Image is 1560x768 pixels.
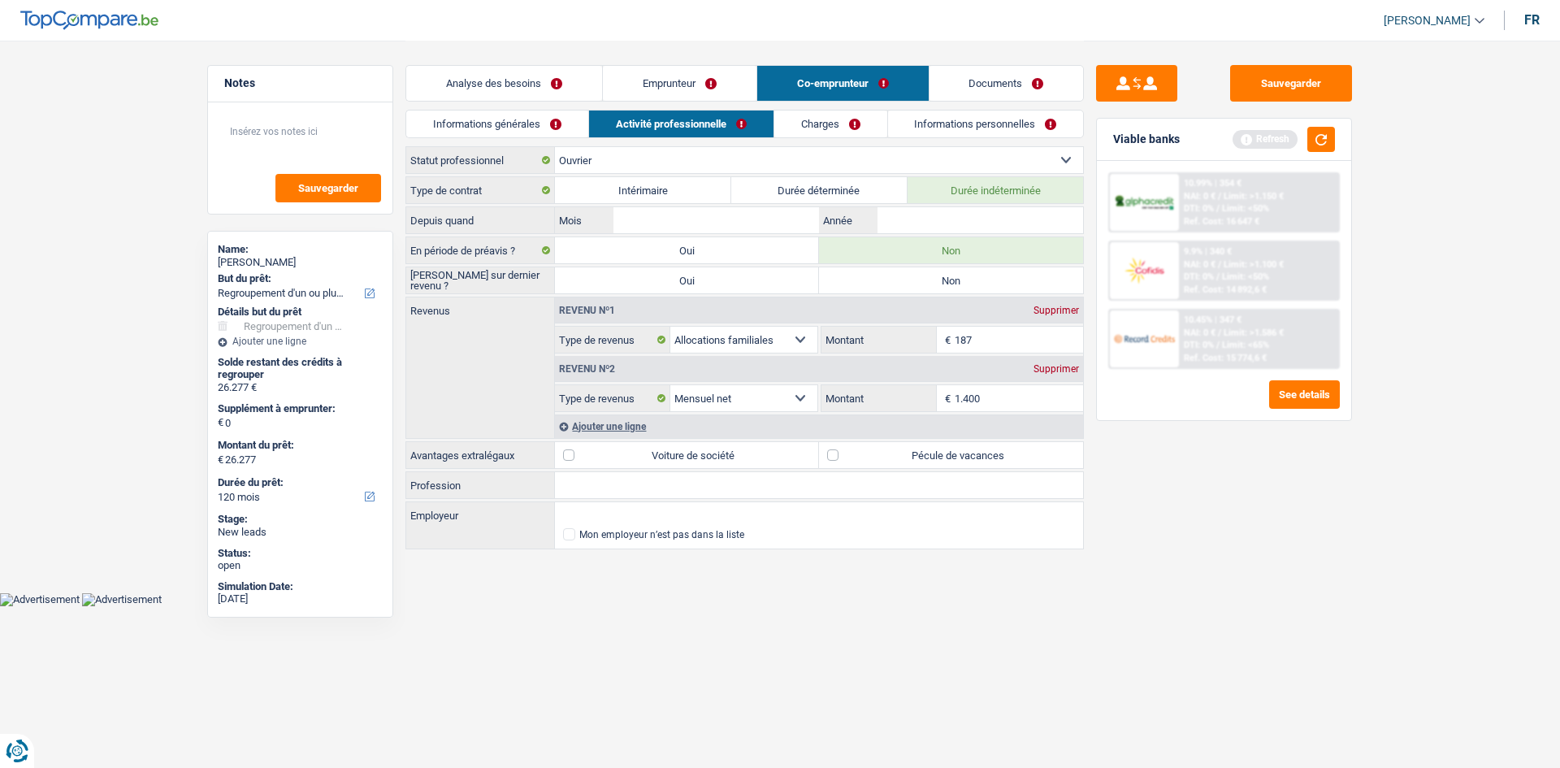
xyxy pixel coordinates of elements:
[218,306,383,319] div: Détails but du prêt
[218,559,383,572] div: open
[1224,259,1284,270] span: Limit: >1.100 €
[1184,246,1232,257] div: 9.9% | 340 €
[224,76,376,90] h5: Notes
[819,442,1083,468] label: Pécule de vacances
[218,453,223,466] span: €
[406,297,554,316] label: Revenus
[1222,203,1269,214] span: Limit: <50%
[1384,14,1471,28] span: [PERSON_NAME]
[929,66,1084,101] a: Documents
[555,364,619,374] div: Revenu nº2
[1222,271,1269,282] span: Limit: <50%
[1029,306,1083,315] div: Supprimer
[406,237,555,263] label: En période de préavis ?
[1218,328,1221,338] span: /
[1216,340,1220,350] span: /
[275,174,381,202] button: Sauvegarder
[589,111,773,137] a: Activité professionnelle
[1222,340,1269,350] span: Limit: <65%
[218,336,383,347] div: Ajouter une ligne
[406,207,555,233] label: Depuis quand
[1184,271,1214,282] span: DTI: 0%
[218,243,383,256] div: Name:
[1114,255,1174,285] img: Cofidis
[1269,380,1340,409] button: See details
[406,66,602,101] a: Analyse des besoins
[603,66,756,101] a: Emprunteur
[819,267,1083,293] label: Non
[1184,216,1259,227] div: Ref. Cost: 16 647 €
[218,592,383,605] div: [DATE]
[1184,315,1241,325] div: 10.45% | 347 €
[406,177,555,203] label: Type de contrat
[1114,193,1174,212] img: AlphaCredit
[218,547,383,560] div: Status:
[579,530,744,540] div: Mon employeur n’est pas dans la liste
[555,306,619,315] div: Revenu nº1
[819,207,877,233] label: Année
[821,385,937,411] label: Montant
[218,476,379,489] label: Durée du prêt:
[1224,191,1284,202] span: Limit: >1.150 €
[757,66,929,101] a: Co-emprunteur
[1218,191,1221,202] span: /
[555,327,670,353] label: Type de revenus
[1113,132,1180,146] div: Viable banks
[555,442,819,468] label: Voiture de société
[1184,340,1214,350] span: DTI: 0%
[218,402,379,415] label: Supplément à emprunter:
[1230,65,1352,102] button: Sauvegarder
[406,111,588,137] a: Informations générales
[82,593,162,606] img: Advertisement
[1184,259,1215,270] span: NAI: 0 €
[406,147,555,173] label: Statut professionnel
[1216,271,1220,282] span: /
[1184,328,1215,338] span: NAI: 0 €
[888,111,1084,137] a: Informations personnelles
[555,502,1083,528] input: Cherchez votre employeur
[1233,130,1298,148] div: Refresh
[1218,259,1221,270] span: /
[218,256,383,269] div: [PERSON_NAME]
[1371,7,1484,34] a: [PERSON_NAME]
[555,414,1083,438] div: Ajouter une ligne
[218,580,383,593] div: Simulation Date:
[1184,203,1214,214] span: DTI: 0%
[1184,353,1267,363] div: Ref. Cost: 15 774,6 €
[613,207,819,233] input: MM
[821,327,937,353] label: Montant
[555,207,613,233] label: Mois
[877,207,1083,233] input: AAAA
[1184,178,1241,189] div: 10.99% | 354 €
[406,267,555,293] label: [PERSON_NAME] sur dernier revenu ?
[20,11,158,30] img: TopCompare Logo
[1029,364,1083,374] div: Supprimer
[937,327,955,353] span: €
[555,267,819,293] label: Oui
[406,472,555,498] label: Profession
[774,111,887,137] a: Charges
[218,416,223,429] span: €
[819,237,1083,263] label: Non
[731,177,908,203] label: Durée déterminée
[555,177,731,203] label: Intérimaire
[406,442,555,468] label: Avantages extralégaux
[218,513,383,526] div: Stage:
[1224,328,1284,338] span: Limit: >1.586 €
[908,177,1084,203] label: Durée indéterminée
[406,502,555,528] label: Employeur
[218,381,383,394] div: 26.277 €
[555,385,670,411] label: Type de revenus
[937,385,955,411] span: €
[555,237,819,263] label: Oui
[1184,284,1267,295] div: Ref. Cost: 14 892,6 €
[298,183,358,193] span: Sauvegarder
[218,272,379,285] label: But du prêt:
[1216,203,1220,214] span: /
[218,439,379,452] label: Montant du prêt:
[1184,191,1215,202] span: NAI: 0 €
[218,356,383,381] div: Solde restant des crédits à regrouper
[218,526,383,539] div: New leads
[1524,12,1540,28] div: fr
[1114,323,1174,354] img: Record Credits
